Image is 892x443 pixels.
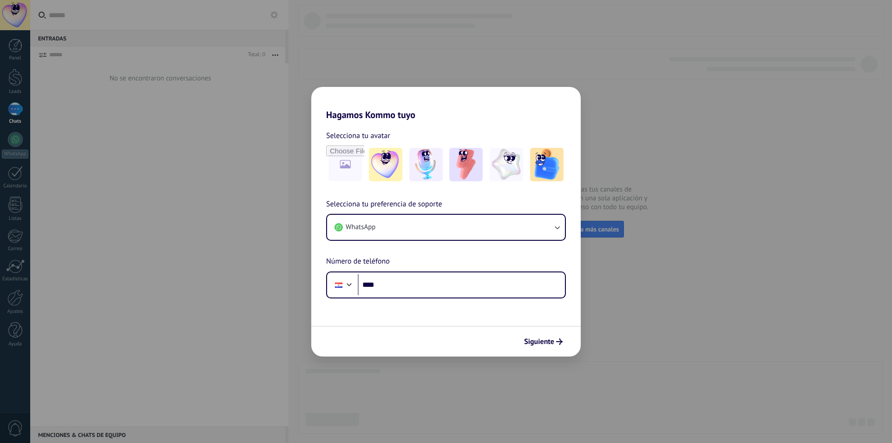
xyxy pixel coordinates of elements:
[326,198,442,211] span: Selecciona tu preferencia de soporte
[326,130,390,142] span: Selecciona tu avatar
[520,334,567,350] button: Siguiente
[330,275,348,295] div: Paraguay: + 595
[524,338,554,345] span: Siguiente
[311,87,581,120] h2: Hagamos Kommo tuyo
[449,148,483,181] img: -3.jpeg
[530,148,564,181] img: -5.jpeg
[409,148,443,181] img: -2.jpeg
[326,256,390,268] span: Número de teléfono
[490,148,523,181] img: -4.jpeg
[346,223,375,232] span: WhatsApp
[369,148,402,181] img: -1.jpeg
[327,215,565,240] button: WhatsApp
